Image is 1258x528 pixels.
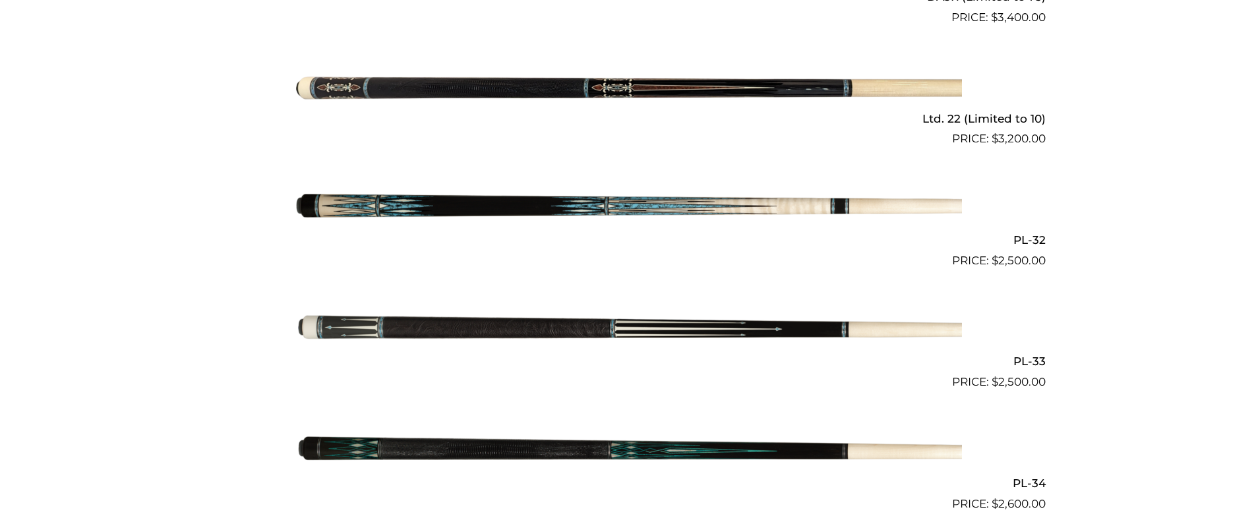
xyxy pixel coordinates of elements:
img: PL-32 [296,153,962,264]
img: PL-33 [296,275,962,386]
h2: PL-32 [212,227,1046,252]
span: $ [992,497,998,510]
span: $ [992,132,998,145]
img: PL-34 [296,396,962,507]
bdi: 2,500.00 [992,254,1046,267]
a: PL-34 $2,600.00 [212,396,1046,512]
a: Ltd. 22 (Limited to 10) $3,200.00 [212,32,1046,148]
span: $ [992,375,998,388]
bdi: 3,400.00 [991,11,1046,24]
bdi: 2,500.00 [992,375,1046,388]
span: $ [991,11,998,24]
a: PL-33 $2,500.00 [212,275,1046,391]
h2: PL-34 [212,471,1046,495]
h2: PL-33 [212,349,1046,374]
h2: Ltd. 22 (Limited to 10) [212,106,1046,131]
a: PL-32 $2,500.00 [212,153,1046,269]
bdi: 3,200.00 [992,132,1046,145]
bdi: 2,600.00 [992,497,1046,510]
span: $ [992,254,998,267]
img: Ltd. 22 (Limited to 10) [296,32,962,142]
